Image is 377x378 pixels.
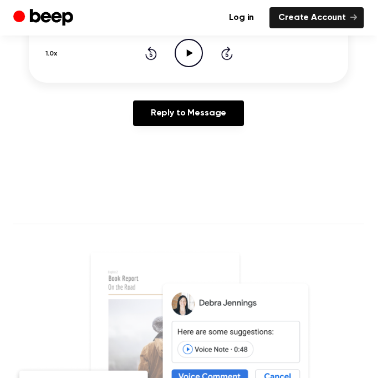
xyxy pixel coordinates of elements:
a: Log in [220,7,263,28]
a: Reply to Message [133,100,244,126]
a: Beep [13,7,76,29]
button: 1.0x [44,44,62,63]
a: Create Account [269,7,364,28]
